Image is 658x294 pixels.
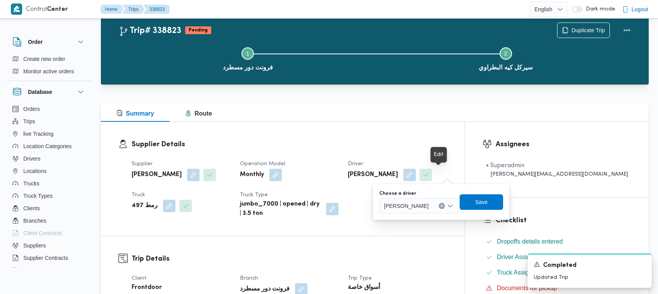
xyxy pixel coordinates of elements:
[23,166,47,176] span: Locations
[486,170,628,178] div: [PERSON_NAME][EMAIL_ADDRESS][DOMAIN_NAME]
[497,269,539,276] span: Truck Assigned
[9,115,89,128] button: Trips
[246,50,249,57] span: 1
[132,254,447,264] h3: Trip Details
[9,239,89,252] button: Suppliers
[132,161,153,166] span: Supplier
[47,7,68,12] b: Center
[23,117,35,126] span: Trips
[23,191,52,201] span: Truck Types
[557,22,610,38] button: Duplicate Trip
[534,273,646,282] p: Updated Trip
[132,192,145,197] span: Truck
[571,26,605,35] span: Duplicate Trip
[119,38,377,78] button: فرونت دور مسطرد
[23,216,46,225] span: Branches
[9,128,89,140] button: live Tracking
[23,54,65,64] span: Create new order
[12,37,85,47] button: Order
[486,161,628,170] div: • Superadmin
[9,53,89,65] button: Create new order
[223,63,273,72] span: فرونت دور مسطرد
[9,165,89,177] button: Locations
[23,241,46,250] span: Suppliers
[23,204,40,213] span: Clients
[543,261,576,270] span: Completed
[9,140,89,152] button: Location Categories
[496,215,631,226] h3: Checklist
[28,37,43,47] h3: Order
[497,268,539,277] span: Truck Assigned
[12,87,85,97] button: Database
[240,285,290,294] b: فرونت دور مسطرد
[189,28,208,33] b: Pending
[23,142,72,151] span: Location Categories
[434,150,444,159] div: Edit
[384,201,429,210] span: [PERSON_NAME]
[122,5,145,14] button: Trips
[132,283,162,292] b: Frontdoor
[9,103,89,115] button: Orders
[486,161,628,178] span: • Superadmin mohamed.nabil@illa.com.eg
[9,190,89,202] button: Truck Types
[23,179,39,188] span: Trucks
[504,50,507,57] span: 2
[534,261,646,270] div: Notification
[348,283,380,292] b: أسواق خاصة
[9,152,89,165] button: Drivers
[240,192,268,197] span: Truck Type
[6,53,92,81] div: Order
[23,154,40,163] span: Drivers
[6,103,92,271] div: Database
[23,253,68,263] span: Supplier Contracts
[9,252,89,264] button: Supplier Contracts
[116,110,154,117] span: Summary
[483,235,631,248] button: Dropoffs details entered
[28,87,52,97] h3: Database
[497,254,540,260] span: Driver Assigned
[9,65,89,78] button: Monitor active orders
[143,5,170,14] button: 338823
[101,5,124,14] button: Home
[23,104,40,114] span: Orders
[9,264,89,277] button: Devices
[240,200,321,218] b: jumbo_7000 | opened | dry | 3.5 ton
[23,228,62,238] span: Client Contracts
[497,237,563,246] span: Dropoffs details entered
[348,170,398,180] b: [PERSON_NAME]
[475,197,488,207] span: Save
[379,190,416,197] label: Choose a driver
[497,252,540,262] span: Driver Assigned
[240,276,258,281] span: Branch
[496,139,631,150] h3: Assignees
[185,110,212,117] span: Route
[132,139,447,150] h3: Supplier Details
[132,201,158,211] b: رمط 497
[132,170,182,180] b: [PERSON_NAME]
[9,214,89,227] button: Branches
[240,161,285,166] span: Operation Model
[479,63,533,72] span: سيركل كيه البطراوي
[9,227,89,239] button: Client Contracts
[11,3,22,15] img: X8yXhbKr1z7QwAAAABJRU5ErkJggg==
[439,203,445,209] button: Clear input
[447,203,453,209] button: Open list of options
[348,161,363,166] span: Driver
[23,67,74,76] span: Monitor active orders
[583,6,615,12] span: Dark mode
[9,202,89,214] button: Clients
[483,251,631,263] button: Driver Assigned
[483,266,631,279] button: Truck Assigned
[619,2,651,17] button: Logout
[23,129,54,138] span: live Tracking
[348,276,372,281] span: Trip Type
[632,5,648,14] span: Logout
[9,177,89,190] button: Trucks
[132,276,147,281] span: Client
[119,26,181,36] h2: Trip# 338823
[497,285,557,291] span: Documents for pickup
[240,170,264,180] b: Monthly
[497,284,557,293] span: Documents for pickup
[460,194,503,210] button: Save
[377,38,635,78] button: سيركل كيه البطراوي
